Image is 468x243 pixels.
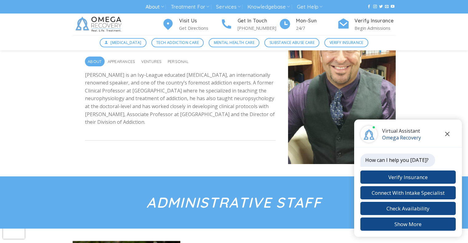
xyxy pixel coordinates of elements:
p: Begin Admissions [354,25,396,32]
h4: Mon-Sun [296,17,337,25]
p: [PHONE_NUMBER] [238,25,279,32]
span: Appearances [108,57,135,66]
a: Follow on Instagram [373,5,377,9]
a: Tech Addiction Care [151,38,204,47]
a: Treatment For [171,1,209,13]
a: Mental Health Care [209,38,259,47]
a: [MEDICAL_DATA] [100,38,146,47]
p: [PERSON_NAME] is an Ivy-League educated [MEDICAL_DATA], an internationally renowned speaker, and ... [85,71,276,126]
span: Substance Abuse Care [270,40,314,45]
span: About [88,57,102,66]
em: Administrative Staff [146,194,321,211]
a: Send us an email [385,5,389,9]
span: Personal [168,57,189,66]
span: Verify Insurance [330,40,363,45]
a: Verify Insurance [324,38,368,47]
a: Follow on Twitter [379,5,383,9]
p: 24/7 [296,25,337,32]
a: Substance Abuse Care [264,38,319,47]
h4: Verify Insurance [354,17,396,25]
a: Services [216,1,240,13]
a: Get Help [297,1,322,13]
h4: Get In Touch [238,17,279,25]
a: Knowledgebase [247,1,290,13]
a: Get In Touch [PHONE_NUMBER] [220,17,279,32]
a: Follow on YouTube [391,5,394,9]
h4: Visit Us [179,17,220,25]
a: Verify Insurance Begin Admissions [337,17,396,32]
a: About [146,1,164,13]
span: [MEDICAL_DATA] [110,40,141,45]
a: Visit Us Get Directions [162,17,220,32]
span: Ventures [141,57,162,66]
span: Mental Health Care [214,40,254,45]
img: Omega Recovery [73,14,126,35]
a: Follow on Facebook [367,5,371,9]
p: Get Directions [179,25,220,32]
span: Tech Addiction Care [156,40,199,45]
